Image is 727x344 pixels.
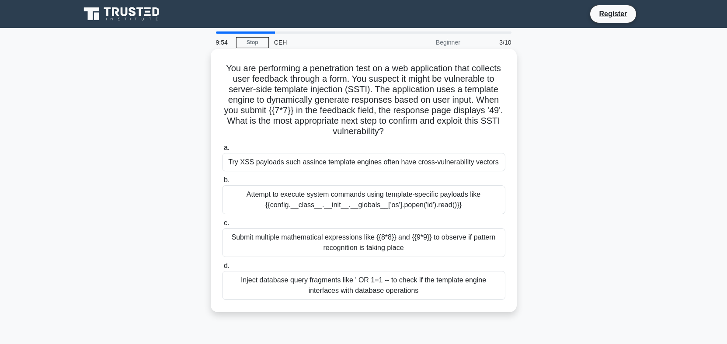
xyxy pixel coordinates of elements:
div: Submit multiple mathematical expressions like {{8*8}} and {{9*9}} to observe if pattern recogniti... [222,228,505,257]
a: Stop [236,37,269,48]
div: Inject database query fragments like ' OR 1=1 -- to check if the template engine interfaces with ... [222,271,505,300]
span: a. [224,144,230,151]
div: Beginner [389,34,466,51]
span: d. [224,262,230,269]
div: CEH [269,34,389,51]
div: Attempt to execute system commands using template-specific payloads like {{config.__class__.__ini... [222,185,505,214]
a: Register [594,8,632,19]
span: b. [224,176,230,184]
div: 3/10 [466,34,517,51]
span: c. [224,219,229,226]
div: Try XSS payloads such as since template engines often have cross-vulnerability vectors [222,153,505,171]
div: 9:54 [211,34,236,51]
h5: You are performing a penetration test on a web application that collects user feedback through a ... [221,63,506,137]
